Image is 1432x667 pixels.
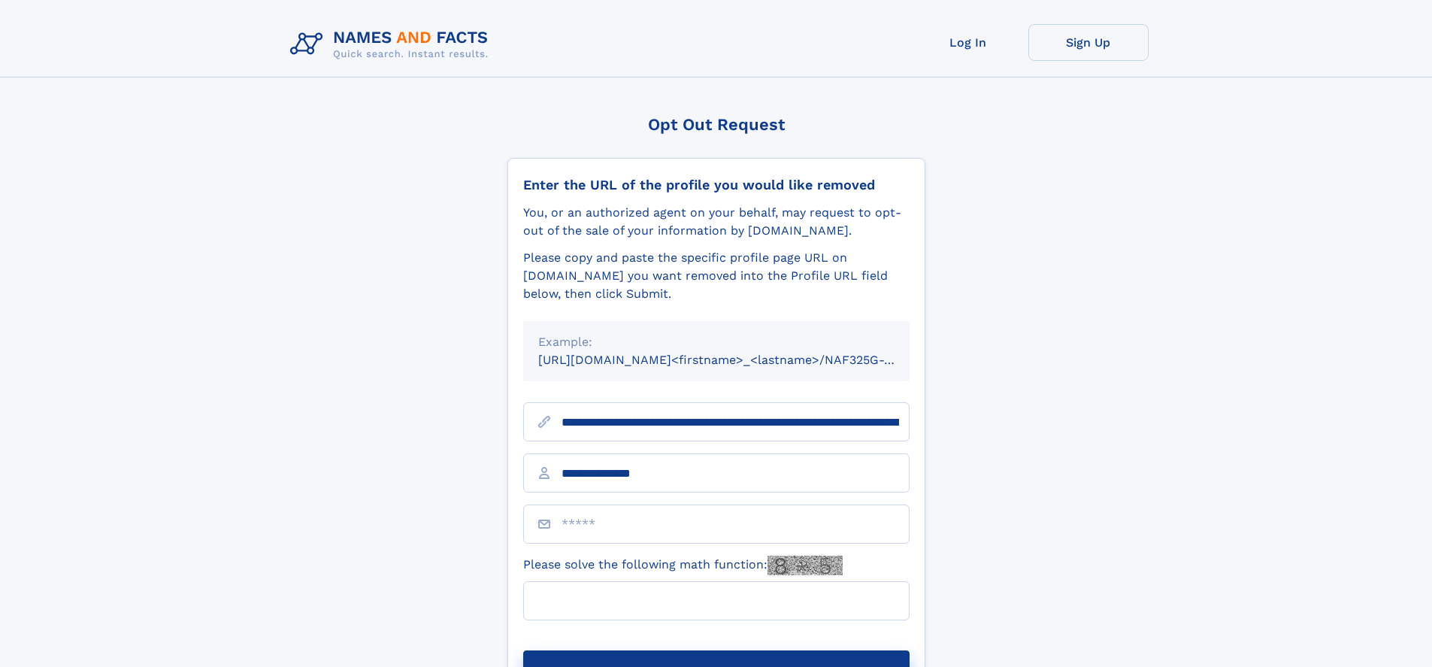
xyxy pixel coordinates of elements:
div: Please copy and paste the specific profile page URL on [DOMAIN_NAME] you want removed into the Pr... [523,249,910,303]
div: You, or an authorized agent on your behalf, may request to opt-out of the sale of your informatio... [523,204,910,240]
div: Opt Out Request [507,115,925,134]
small: [URL][DOMAIN_NAME]<firstname>_<lastname>/NAF325G-xxxxxxxx [538,353,938,367]
a: Log In [908,24,1028,61]
div: Example: [538,333,895,351]
img: Logo Names and Facts [284,24,501,65]
a: Sign Up [1028,24,1149,61]
label: Please solve the following math function: [523,556,843,575]
div: Enter the URL of the profile you would like removed [523,177,910,193]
